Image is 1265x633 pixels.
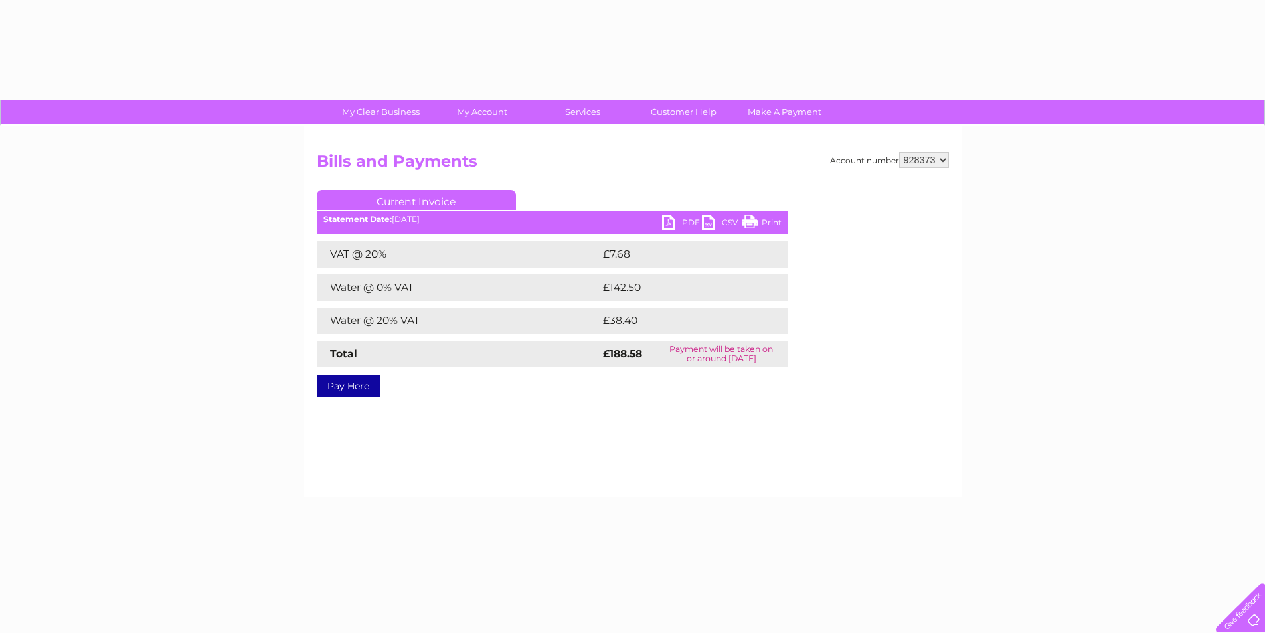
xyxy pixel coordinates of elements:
[830,152,949,168] div: Account number
[317,241,600,268] td: VAT @ 20%
[317,308,600,334] td: Water @ 20% VAT
[317,375,380,397] a: Pay Here
[600,241,757,268] td: £7.68
[317,274,600,301] td: Water @ 0% VAT
[730,100,839,124] a: Make A Payment
[323,214,392,224] b: Statement Date:
[603,347,642,360] strong: £188.58
[317,152,949,177] h2: Bills and Payments
[600,274,764,301] td: £142.50
[702,215,742,234] a: CSV
[662,215,702,234] a: PDF
[528,100,637,124] a: Services
[317,190,516,210] a: Current Invoice
[600,308,762,334] td: £38.40
[629,100,738,124] a: Customer Help
[330,347,357,360] strong: Total
[655,341,788,367] td: Payment will be taken on or around [DATE]
[427,100,537,124] a: My Account
[742,215,782,234] a: Print
[317,215,788,224] div: [DATE]
[326,100,436,124] a: My Clear Business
